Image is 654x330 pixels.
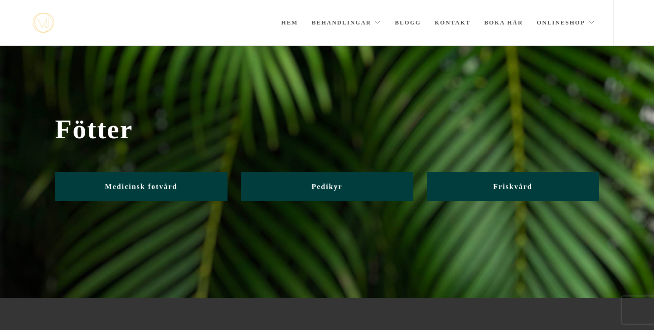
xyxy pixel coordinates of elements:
a: Medicinsk fotvård [55,172,228,201]
span: Fötter [55,114,599,145]
span: Friskvård [493,183,532,190]
a: Friskvård [427,172,599,201]
span: Pedikyr [311,183,342,190]
span: Medicinsk fotvård [105,183,178,190]
a: mjstudio mjstudio mjstudio [33,13,54,33]
img: mjstudio [33,13,54,33]
a: Pedikyr [241,172,413,201]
